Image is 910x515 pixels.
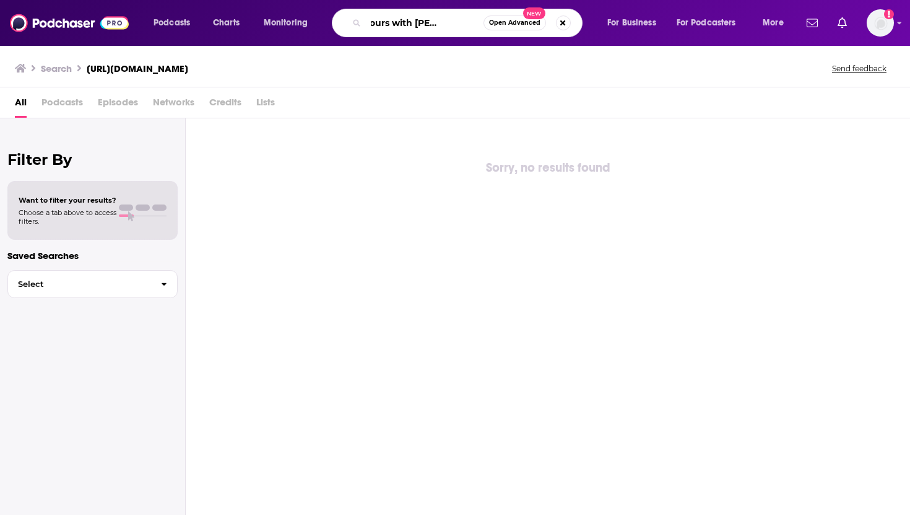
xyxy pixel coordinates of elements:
[344,9,594,37] div: Search podcasts, credits, & more...
[867,9,894,37] span: Logged in as maiak
[19,208,116,226] span: Choose a tab above to access filters.
[205,13,247,33] a: Charts
[884,9,894,19] svg: Add a profile image
[41,63,72,74] h3: Search
[213,14,240,32] span: Charts
[833,12,852,33] a: Show notifications dropdown
[98,92,138,118] span: Episodes
[867,9,894,37] img: User Profile
[19,196,116,205] span: Want to filter your results?
[87,63,188,74] h3: [URL][DOMAIN_NAME]
[763,14,784,32] span: More
[186,158,910,178] div: Sorry, no results found
[489,20,540,26] span: Open Advanced
[264,14,308,32] span: Monitoring
[366,13,483,33] input: Search podcasts, credits, & more...
[153,92,194,118] span: Networks
[7,270,178,298] button: Select
[154,14,190,32] span: Podcasts
[599,13,672,33] button: open menu
[828,63,890,74] button: Send feedback
[867,9,894,37] button: Show profile menu
[255,13,324,33] button: open menu
[8,280,151,288] span: Select
[677,14,736,32] span: For Podcasters
[607,14,656,32] span: For Business
[7,151,178,169] h2: Filter By
[41,92,83,118] span: Podcasts
[15,92,27,118] a: All
[10,11,129,35] img: Podchaser - Follow, Share and Rate Podcasts
[256,92,275,118] span: Lists
[523,7,545,19] span: New
[483,15,546,30] button: Open AdvancedNew
[145,13,206,33] button: open menu
[209,92,241,118] span: Credits
[7,250,178,262] p: Saved Searches
[802,12,823,33] a: Show notifications dropdown
[669,13,754,33] button: open menu
[754,13,799,33] button: open menu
